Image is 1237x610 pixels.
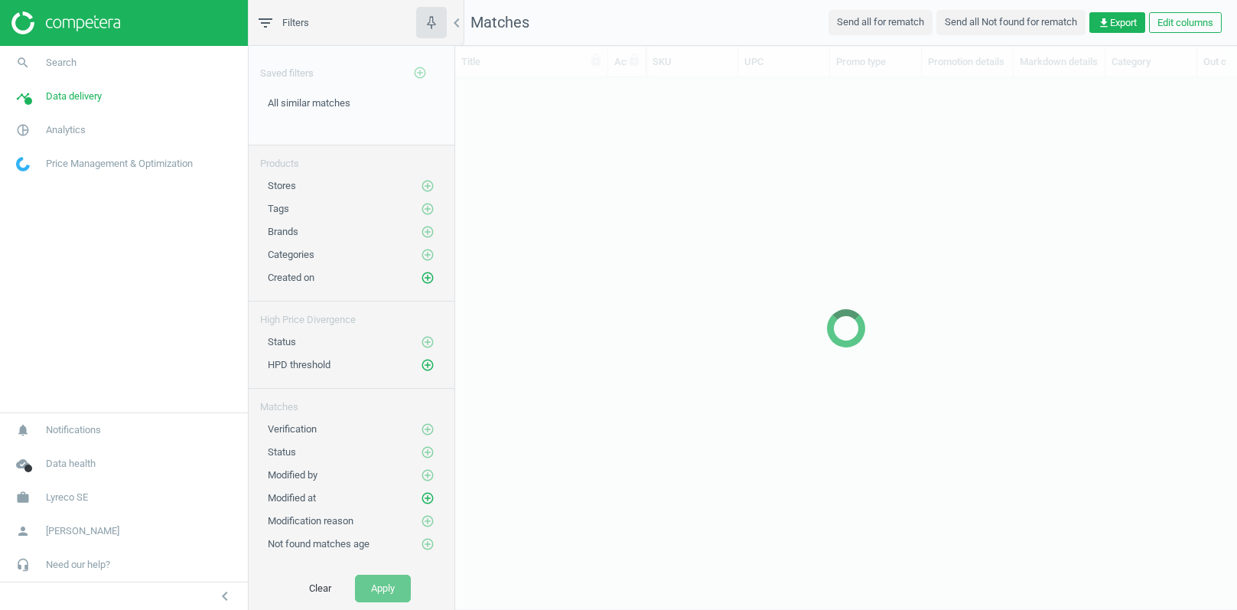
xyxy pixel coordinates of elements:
span: Verification [268,423,317,435]
i: add_circle_outline [421,422,435,436]
span: Tags [268,203,289,214]
span: Modification reason [268,515,353,527]
span: Matches [470,13,529,31]
span: Lyreco SE [46,491,88,504]
button: chevron_left [206,586,244,606]
button: add_circle_outline [420,468,435,483]
span: Modified at [268,492,316,504]
i: add_circle_outline [421,225,435,239]
div: Saved filters [249,46,454,89]
div: Matches [249,389,454,414]
span: Export [1098,16,1137,30]
i: add_circle_outline [421,514,435,528]
i: add_circle_outline [421,179,435,193]
i: add_circle_outline [421,537,435,551]
button: Clear [293,575,347,602]
i: add_circle_outline [421,358,435,372]
span: HPD threshold [268,359,330,370]
i: notifications [8,416,37,445]
button: add_circle_outline [420,491,435,506]
i: headset_mic [8,550,37,579]
i: cloud_done [8,449,37,478]
i: add_circle_outline [421,202,435,216]
i: get_app [1098,17,1110,29]
span: Data delivery [46,90,102,103]
span: Filters [282,16,309,30]
button: add_circle_outline [420,445,435,460]
i: add_circle_outline [421,468,435,482]
span: Categories [268,249,314,260]
span: Not found matches age [268,538,369,550]
i: work [8,483,37,512]
i: pie_chart_outlined [8,116,37,145]
div: High Price Divergence [249,302,454,327]
button: Send all Not found for rematch [936,10,1086,34]
button: add_circle_outline [420,201,435,217]
button: add_circle_outline [420,422,435,437]
button: add_circle_outline [420,334,435,350]
button: add_circle_outline [420,537,435,552]
span: All similar matches [268,97,350,109]
span: Status [268,336,296,347]
button: add_circle_outline [420,357,435,373]
i: add_circle_outline [413,66,427,80]
img: ajHJNr6hYgQAAAAASUVORK5CYII= [11,11,120,34]
span: Created on [268,272,314,283]
button: add_circle_outline [405,57,435,89]
span: [PERSON_NAME] [46,524,119,538]
i: person [8,517,37,546]
span: Analytics [46,123,86,137]
i: add_circle_outline [421,491,435,505]
span: Status [268,446,296,458]
i: chevron_left [216,587,234,605]
div: Products [249,145,454,171]
button: add_circle_outline [420,247,435,263]
i: timeline [8,82,37,111]
img: wGWNvw8QSZomAAAAABJRU5ErkJggg== [16,157,30,171]
button: add_circle_outline [420,270,435,285]
button: add_circle_outline [420,514,435,529]
button: add_circle_outline [420,178,435,194]
button: get_appExport [1089,12,1145,34]
span: Notifications [46,423,101,437]
span: Search [46,56,76,70]
span: Price Management & Optimization [46,157,193,171]
i: add_circle_outline [421,248,435,262]
span: Stores [268,180,296,191]
i: add_circle_outline [421,271,435,285]
i: add_circle_outline [421,335,435,349]
span: Data health [46,457,96,471]
span: Brands [268,226,298,237]
span: Need our help? [46,558,110,572]
button: Edit columns [1149,12,1222,34]
i: search [8,48,37,77]
button: Apply [355,575,411,602]
i: add_circle_outline [421,445,435,459]
button: add_circle_outline [420,224,435,240]
i: filter_list [256,14,275,32]
button: Send all for rematch [828,10,933,34]
span: Modified by [268,469,317,481]
i: chevron_left [448,14,466,32]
